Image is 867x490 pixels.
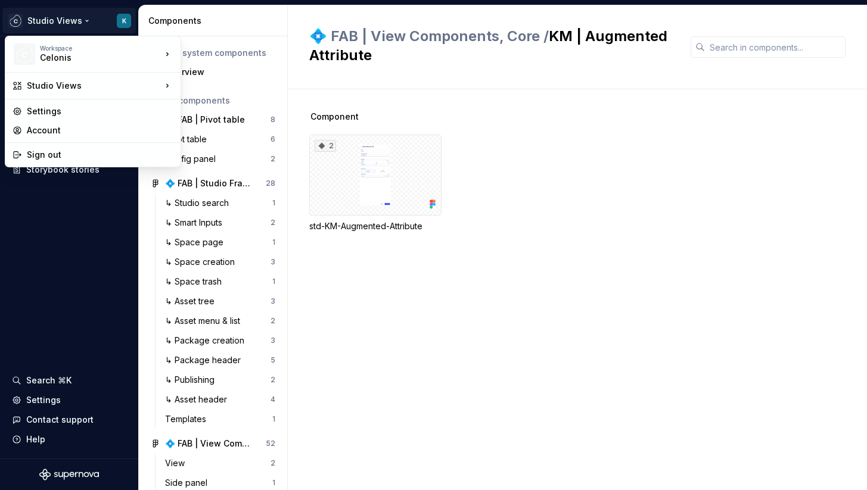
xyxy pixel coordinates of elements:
[27,124,173,136] div: Account
[27,105,173,117] div: Settings
[40,45,161,52] div: Workspace
[40,52,141,64] div: Celonis
[14,43,35,65] img: f5634f2a-3c0d-4c0b-9dc3-3862a3e014c7.png
[27,80,161,92] div: Studio Views
[27,149,173,161] div: Sign out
